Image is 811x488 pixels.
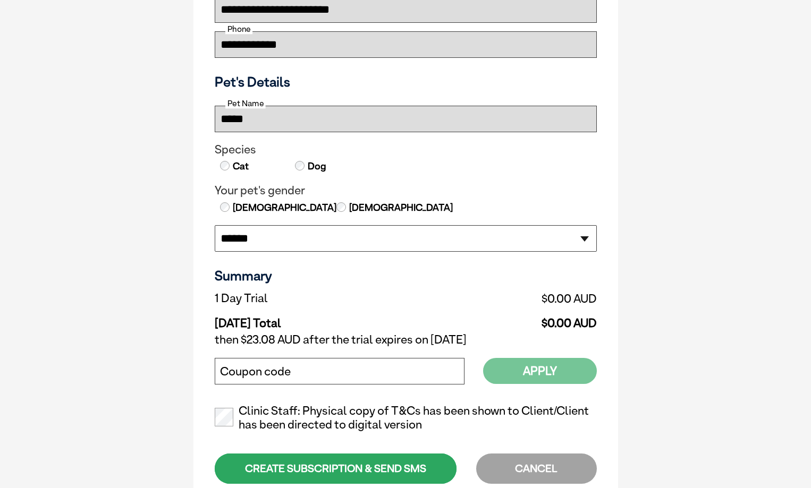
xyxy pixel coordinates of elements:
td: [DATE] Total [215,308,423,330]
h3: Summary [215,268,597,284]
h3: Pet's Details [210,74,601,90]
label: Phone [225,24,252,34]
legend: Species [215,143,597,157]
div: CANCEL [476,453,597,484]
td: then $23.08 AUD after the trial expires on [DATE] [215,330,597,349]
td: $0.00 AUD [423,308,597,330]
td: $0.00 AUD [423,289,597,308]
button: Apply [483,358,597,384]
legend: Your pet's gender [215,184,597,198]
div: CREATE SUBSCRIPTION & SEND SMS [215,453,457,484]
td: 1 Day Trial [215,289,423,308]
label: Clinic Staff: Physical copy of T&Cs has been shown to Client/Client has been directed to digital ... [215,404,597,432]
input: Clinic Staff: Physical copy of T&Cs has been shown to Client/Client has been directed to digital ... [215,408,233,426]
label: Coupon code [220,365,291,379]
